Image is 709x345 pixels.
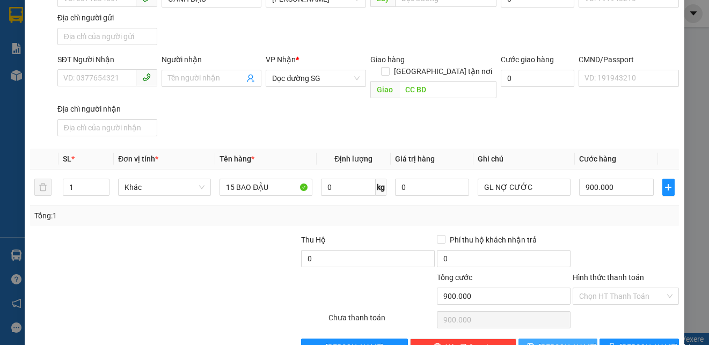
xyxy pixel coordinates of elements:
[370,55,405,64] span: Giao hàng
[327,312,436,331] div: Chưa thanh toán
[63,155,71,163] span: SL
[57,54,157,65] div: SĐT Người Nhận
[220,179,312,196] input: VD: Bàn, Ghế
[399,81,496,98] input: Dọc đường
[272,70,359,86] span: Dọc đường SG
[579,155,616,163] span: Cước hàng
[34,210,274,222] div: Tổng: 1
[142,73,151,82] span: phone
[118,155,158,163] span: Đơn vị tính
[370,81,399,98] span: Giao
[579,54,678,65] div: CMND/Passport
[473,149,575,170] th: Ghi chú
[57,119,157,136] input: Địa chỉ của người nhận
[501,55,554,64] label: Cước giao hàng
[395,179,470,196] input: 0
[57,28,157,45] input: Địa chỉ của người gửi
[334,155,372,163] span: Định lượng
[301,236,326,244] span: Thu Hộ
[395,155,435,163] span: Giá trị hàng
[663,183,674,192] span: plus
[376,179,386,196] span: kg
[220,155,254,163] span: Tên hàng
[57,12,157,24] div: Địa chỉ người gửi
[501,70,575,87] input: Cước giao hàng
[478,179,571,196] input: Ghi Chú
[246,74,255,83] span: user-add
[266,55,296,64] span: VP Nhận
[573,273,644,282] label: Hình thức thanh toán
[445,234,541,246] span: Phí thu hộ khách nhận trả
[57,103,157,115] div: Địa chỉ người nhận
[662,179,675,196] button: plus
[125,179,204,195] span: Khác
[437,273,472,282] span: Tổng cước
[162,54,261,65] div: Người nhận
[390,65,496,77] span: [GEOGRAPHIC_DATA] tận nơi
[34,179,52,196] button: delete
